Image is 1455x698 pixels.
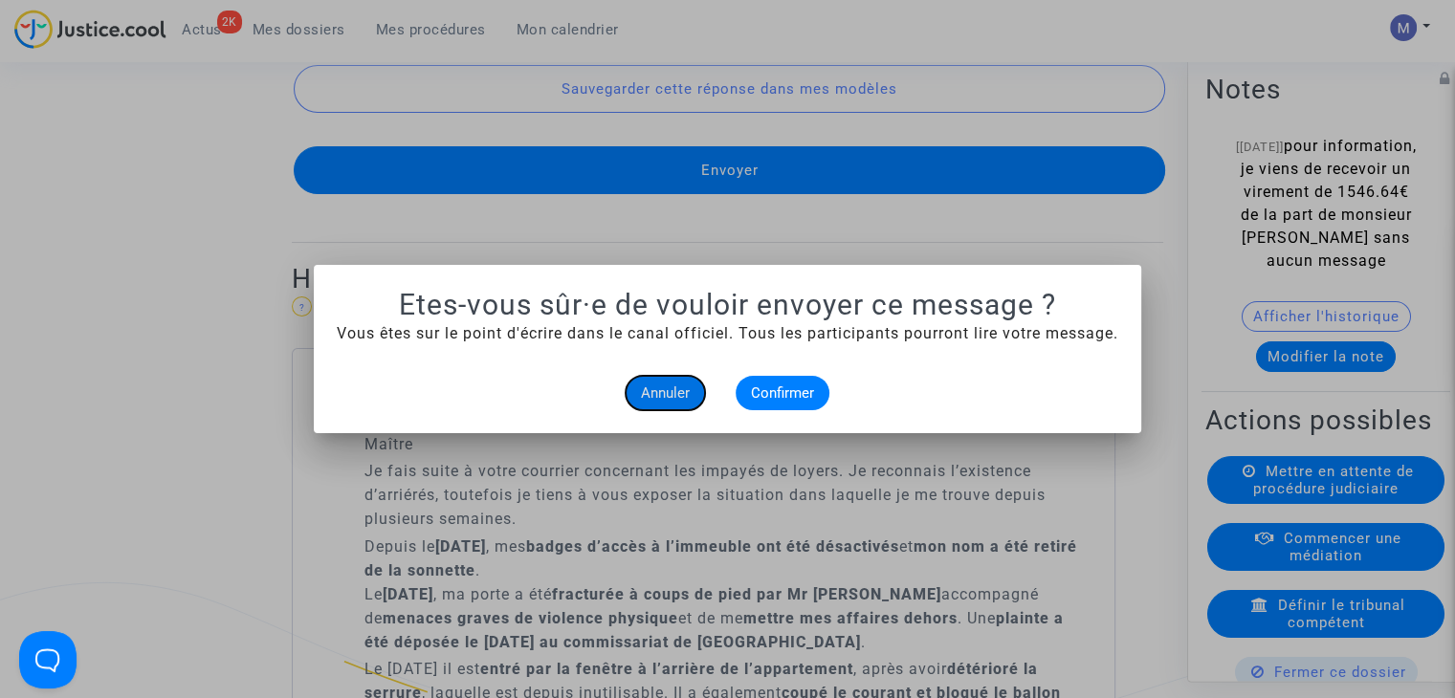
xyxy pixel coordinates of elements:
iframe: Help Scout Beacon - Open [19,631,77,688]
span: Confirmer [751,384,814,402]
span: Annuler [641,384,690,402]
button: Confirmer [736,376,829,410]
h1: Etes-vous sûr·e de vouloir envoyer ce message ? [337,288,1118,322]
span: Vous êtes sur le point d'écrire dans le canal officiel. Tous les participants pourront lire votre... [337,324,1118,342]
button: Annuler [626,376,705,410]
